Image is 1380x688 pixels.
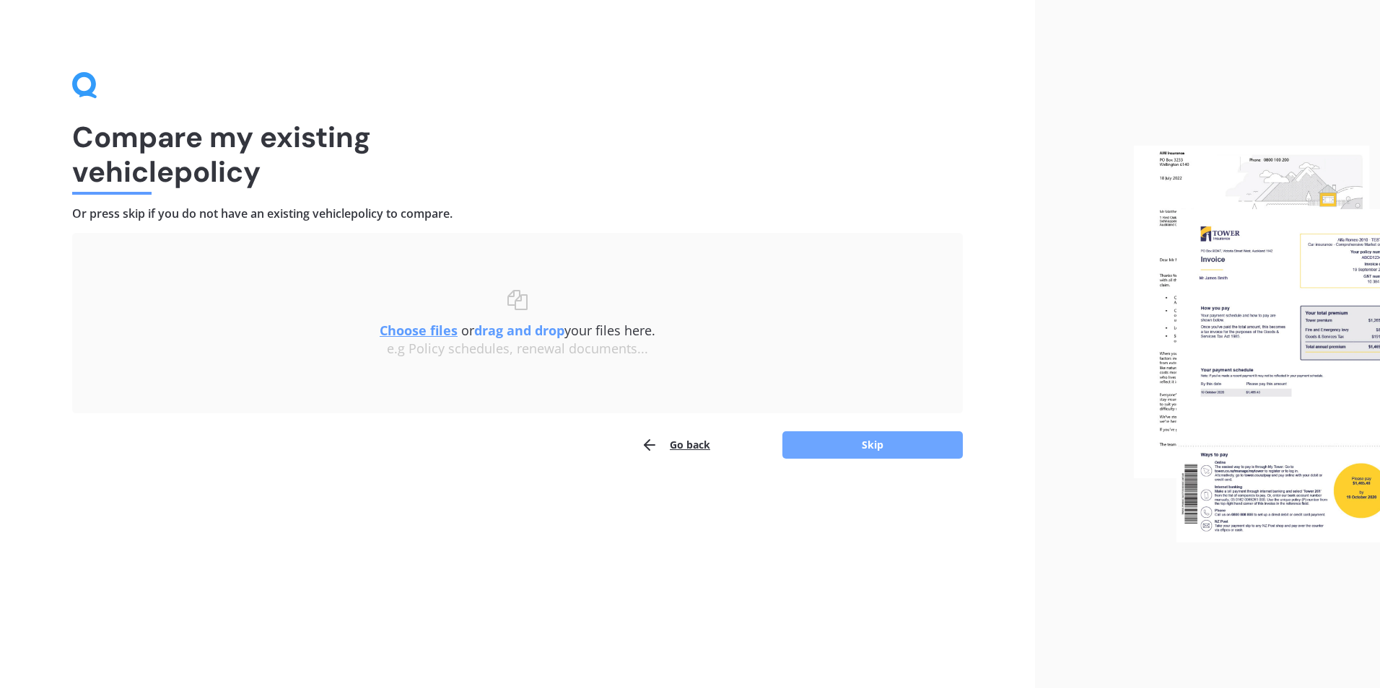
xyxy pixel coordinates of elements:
span: or your files here. [380,322,655,339]
h4: Or press skip if you do not have an existing vehicle policy to compare. [72,206,963,221]
b: drag and drop [474,322,564,339]
img: files.webp [1134,146,1380,542]
button: Skip [782,431,963,459]
h1: Compare my existing vehicle policy [72,120,963,189]
u: Choose files [380,322,458,339]
button: Go back [641,431,710,459]
div: e.g Policy schedules, renewal documents... [101,341,934,357]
